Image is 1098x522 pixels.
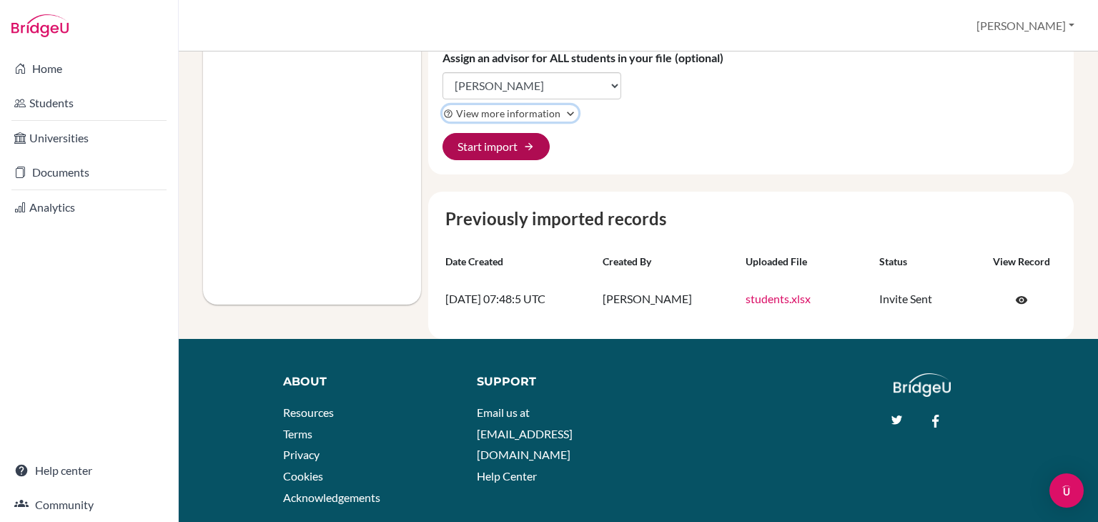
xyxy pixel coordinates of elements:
a: Documents [3,158,175,187]
div: Support [477,373,625,390]
a: Universities [3,124,175,152]
span: visibility [1015,294,1028,307]
a: Help center [3,456,175,485]
td: Invite Sent [874,275,981,325]
label: Assign an advisor for ALL students in your file [442,49,723,67]
a: Resources [283,405,334,419]
i: help_outline [443,109,453,119]
span: (optional) [675,51,723,64]
a: Privacy [283,448,320,461]
img: Bridge-U [11,14,69,37]
button: Start import [442,133,550,160]
a: Community [3,491,175,519]
th: Uploaded file [740,249,874,275]
button: View more informationExpand more [442,105,578,122]
a: Click to open the record on its current state [1000,286,1043,313]
button: [PERSON_NAME] [970,12,1081,39]
img: logo_white@2x-f4f0deed5e89b7ecb1c2cc34c3e3d731f90f0f143d5ea2071677605dd97b5244.png [894,373,951,397]
a: Home [3,54,175,83]
th: Created by [597,249,740,275]
a: Cookies [283,469,323,483]
a: Terms [283,427,312,440]
div: About [283,373,445,390]
a: Email us at [EMAIL_ADDRESS][DOMAIN_NAME] [477,405,573,461]
th: View record [981,249,1062,275]
caption: Previously imported records [440,206,1063,232]
th: Date created [440,249,597,275]
div: Open Intercom Messenger [1049,473,1084,508]
a: Acknowledgements [283,491,380,504]
a: Students [3,89,175,117]
span: View more information [456,106,560,121]
td: [DATE] 07:48:5 UTC [440,275,597,325]
i: Expand more [563,107,578,121]
a: students.xlsx [746,292,811,305]
a: Analytics [3,193,175,222]
td: [PERSON_NAME] [597,275,740,325]
span: arrow_forward [523,141,535,152]
th: Status [874,249,981,275]
a: Help Center [477,469,537,483]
